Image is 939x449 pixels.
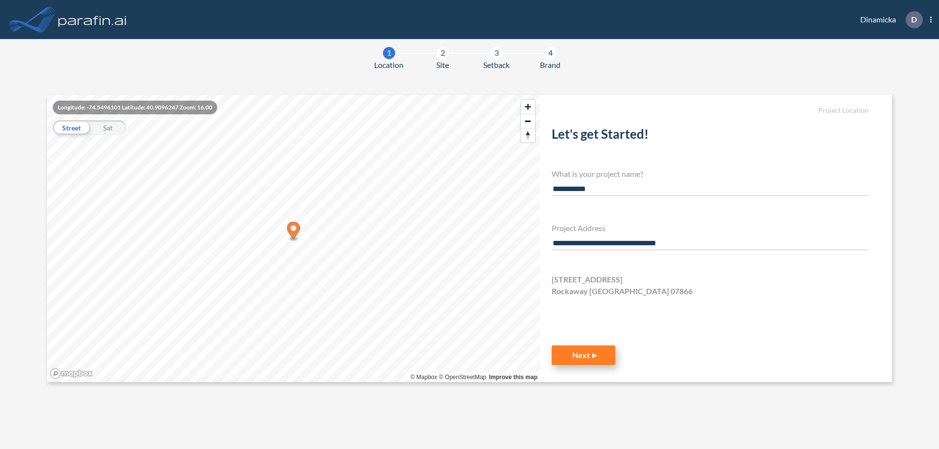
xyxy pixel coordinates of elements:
[552,169,869,178] h4: What is your project name?
[436,59,449,71] span: Site
[552,223,869,233] h4: Project Address
[552,274,623,285] span: [STREET_ADDRESS]
[552,107,869,115] h5: Project Location
[483,59,510,71] span: Setback
[521,100,535,114] button: Zoom in
[846,11,932,28] div: Dinamicka
[50,368,93,379] a: Mapbox homepage
[56,10,129,29] img: logo
[540,59,560,71] span: Brand
[374,59,403,71] span: Location
[89,120,126,135] div: Sat
[287,222,300,242] div: Map marker
[53,120,89,135] div: Street
[552,285,693,297] span: Rockaway [GEOGRAPHIC_DATA] 07866
[544,47,557,59] div: 4
[552,127,869,146] h2: Let's get Started!
[521,114,535,128] button: Zoom out
[410,374,437,381] a: Mapbox
[437,47,449,59] div: 2
[552,345,615,365] button: Next
[521,128,535,142] span: Reset bearing to north
[521,128,535,142] button: Reset bearing to north
[53,101,217,114] div: Longitude: -74.5496101 Latitude: 40.9096247 Zoom: 16.00
[47,95,540,382] canvas: Map
[439,374,486,381] a: OpenStreetMap
[911,15,917,24] p: D
[489,374,537,381] a: Improve this map
[491,47,503,59] div: 3
[383,47,395,59] div: 1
